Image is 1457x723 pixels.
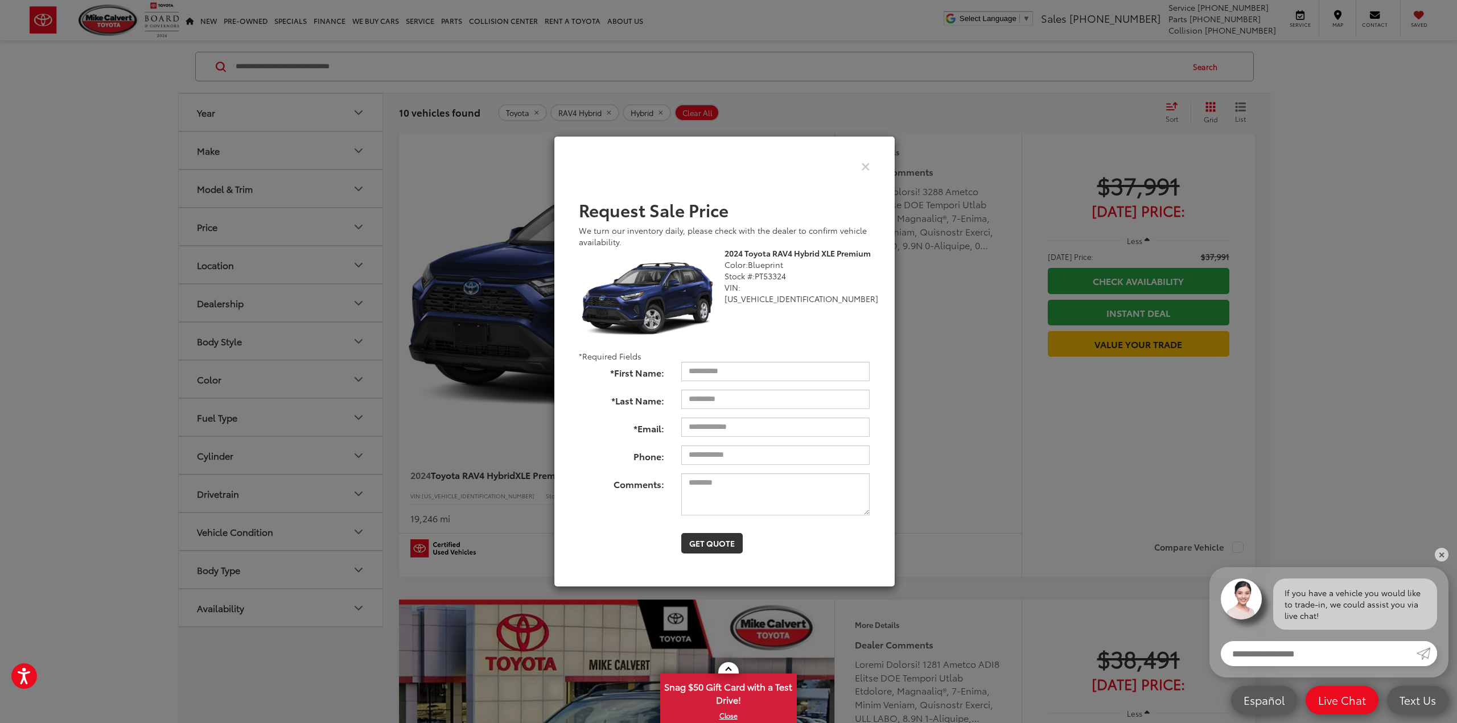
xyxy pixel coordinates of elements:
span: PT53324 [755,270,786,282]
h2: Request Sale Price [579,200,870,219]
div: We turn our inventory daily, please check with the dealer to confirm vehicle availability. [579,225,870,247]
span: Live Chat [1312,693,1372,707]
a: Live Chat [1306,686,1378,714]
button: Get Quote [681,533,743,553]
label: *Email: [570,418,673,435]
span: Blueprint [748,259,783,270]
span: *Required Fields [579,350,641,362]
a: Español [1231,686,1297,714]
img: Agent profile photo [1221,579,1262,619]
a: Submit [1417,641,1437,666]
img: 2024 Toyota RAV4 Hybrid XLE Premium [579,247,716,350]
a: Text Us [1387,686,1448,714]
span: Snag $50 Gift Card with a Test Drive! [661,675,796,709]
input: Enter your message [1221,641,1417,666]
div: If you have a vehicle you would like to trade-in, we could assist you via live chat! [1273,579,1437,630]
label: *First Name: [570,362,673,379]
span: Color: [725,259,748,270]
label: Comments: [570,473,673,491]
label: Phone: [570,445,673,463]
button: Close [861,160,870,172]
span: Español [1238,693,1290,707]
span: [US_VEHICLE_IDENTIFICATION_NUMBER] [725,293,878,304]
label: *Last Name: [570,390,673,407]
span: Text Us [1394,693,1442,707]
span: VIN: [725,282,740,293]
b: 2024 Toyota RAV4 Hybrid XLE Premium [725,247,871,259]
span: Stock #: [725,270,755,282]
